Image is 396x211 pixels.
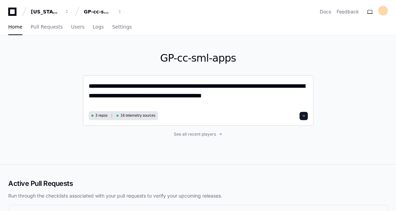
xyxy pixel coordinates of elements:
a: Users [71,19,84,35]
h2: Active Pull Requests [8,179,388,188]
p: Run through the checklists associated with your pull requests to verify your upcoming releases. [8,192,388,199]
span: See all recent players [174,131,216,137]
a: Home [8,19,22,35]
span: Users [71,25,84,29]
span: Settings [112,25,132,29]
a: Docs [320,8,331,15]
button: Feedback [337,8,359,15]
a: See all recent players [83,131,314,137]
span: Pull Requests [31,25,63,29]
span: 3 repos [95,113,108,118]
button: [US_STATE] Pacific [28,6,72,18]
a: Settings [112,19,132,35]
span: Logs [93,25,104,29]
button: GP-cc-sml-apps [81,6,125,18]
div: [US_STATE] Pacific [31,8,60,15]
a: Logs [93,19,104,35]
span: 16 telemetry sources [121,113,155,118]
div: GP-cc-sml-apps [84,8,113,15]
span: Home [8,25,22,29]
a: Pull Requests [31,19,63,35]
h1: GP-cc-sml-apps [83,52,314,64]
